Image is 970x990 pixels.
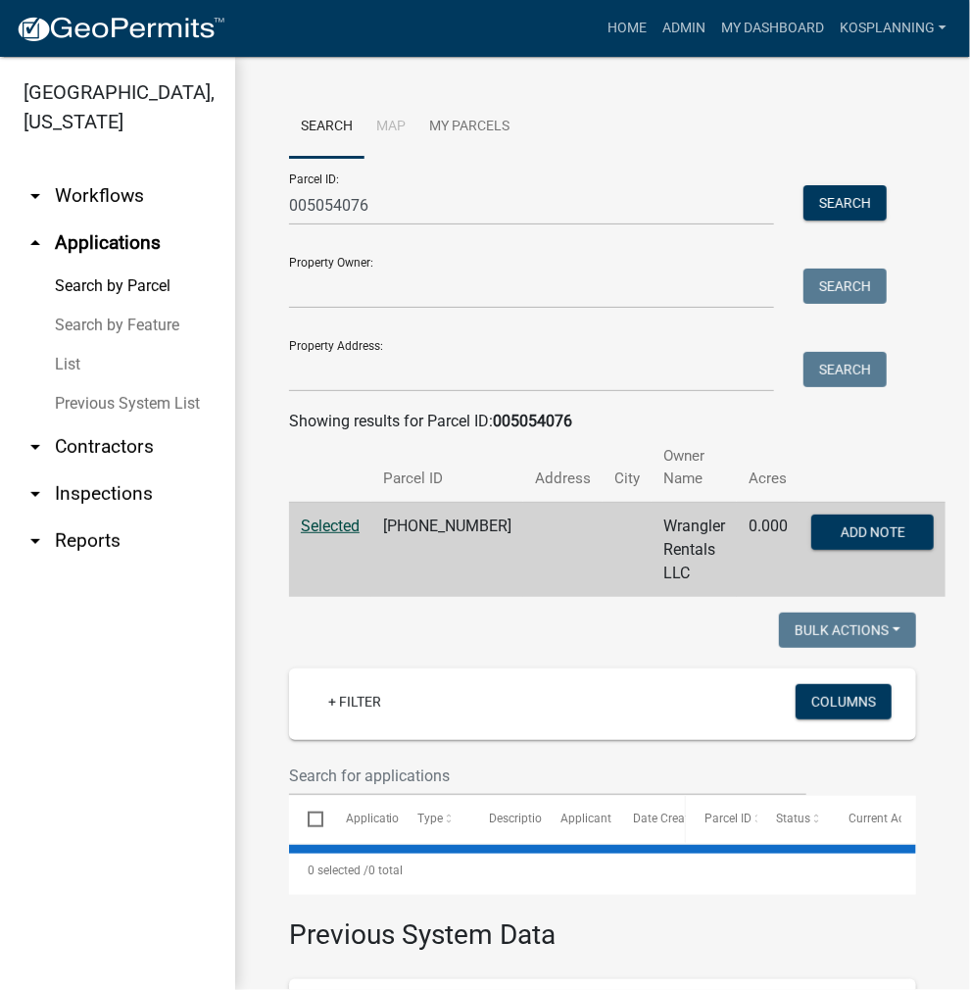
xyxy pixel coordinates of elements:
[704,812,752,825] span: Parcel ID
[289,410,916,433] div: Showing results for Parcel ID:
[803,185,887,221] button: Search
[371,502,523,597] td: [PHONE_NUMBER]
[308,864,368,877] span: 0 selected /
[289,895,916,956] h3: Previous System Data
[777,812,811,825] span: Status
[289,846,916,895] div: 0 total
[830,796,901,843] datatable-header-cell: Current Activity
[371,433,523,502] th: Parcel ID
[289,796,326,843] datatable-header-cell: Select
[399,796,470,843] datatable-header-cell: Type
[417,812,443,825] span: Type
[489,812,549,825] span: Description
[346,812,453,825] span: Application Number
[603,433,652,502] th: City
[542,796,613,843] datatable-header-cell: Applicant
[686,796,757,843] datatable-header-cell: Parcel ID
[24,231,47,255] i: arrow_drop_up
[803,269,887,304] button: Search
[24,435,47,459] i: arrow_drop_down
[493,412,572,430] strong: 005054076
[561,812,612,825] span: Applicant
[24,529,47,553] i: arrow_drop_down
[737,502,800,597] td: 0.000
[841,523,905,539] span: Add Note
[757,796,829,843] datatable-header-cell: Status
[655,10,713,47] a: Admin
[313,684,397,719] a: + Filter
[849,812,930,825] span: Current Activity
[803,352,887,387] button: Search
[633,812,702,825] span: Date Created
[796,684,892,719] button: Columns
[811,515,934,550] button: Add Note
[24,184,47,208] i: arrow_drop_down
[301,517,360,535] a: Selected
[652,502,737,597] td: Wrangler Rentals LLC
[737,433,800,502] th: Acres
[652,433,737,502] th: Owner Name
[24,482,47,506] i: arrow_drop_down
[470,796,542,843] datatable-header-cell: Description
[289,96,364,159] a: Search
[713,10,832,47] a: My Dashboard
[417,96,521,159] a: My Parcels
[614,796,686,843] datatable-header-cell: Date Created
[289,756,806,796] input: Search for applications
[326,796,398,843] datatable-header-cell: Application Number
[832,10,954,47] a: kosplanning
[600,10,655,47] a: Home
[779,613,916,648] button: Bulk Actions
[523,433,603,502] th: Address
